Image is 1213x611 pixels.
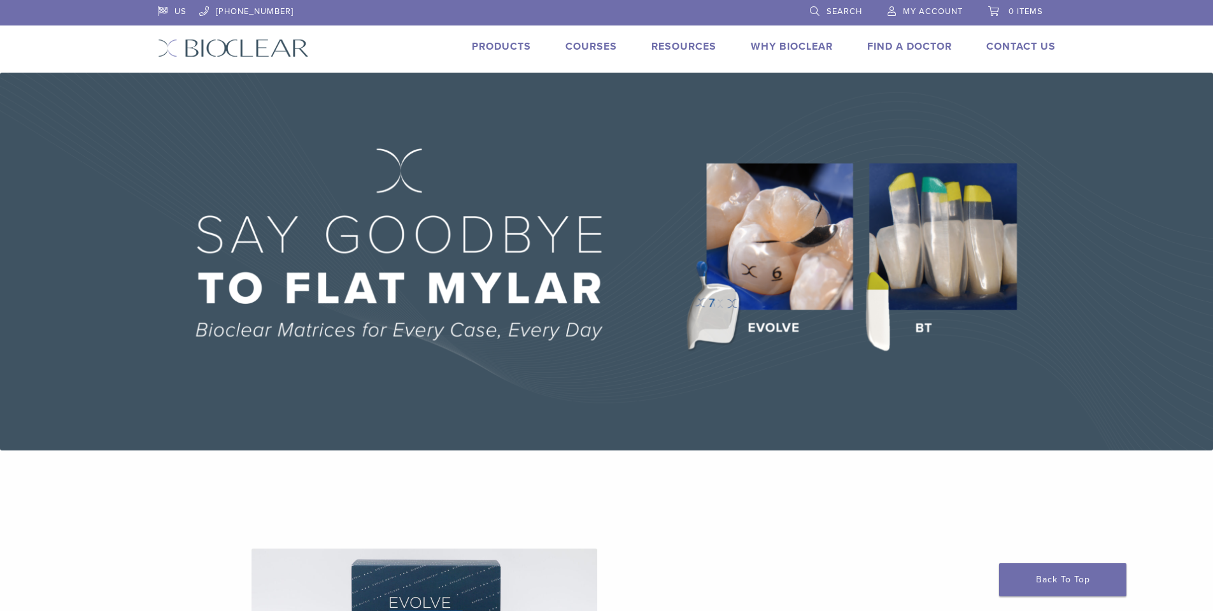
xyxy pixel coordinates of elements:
[565,40,617,53] a: Courses
[867,40,952,53] a: Find A Doctor
[158,39,309,57] img: Bioclear
[1009,6,1043,17] span: 0 items
[651,40,716,53] a: Resources
[472,40,531,53] a: Products
[999,563,1126,596] a: Back To Top
[903,6,963,17] span: My Account
[826,6,862,17] span: Search
[751,40,833,53] a: Why Bioclear
[986,40,1056,53] a: Contact Us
